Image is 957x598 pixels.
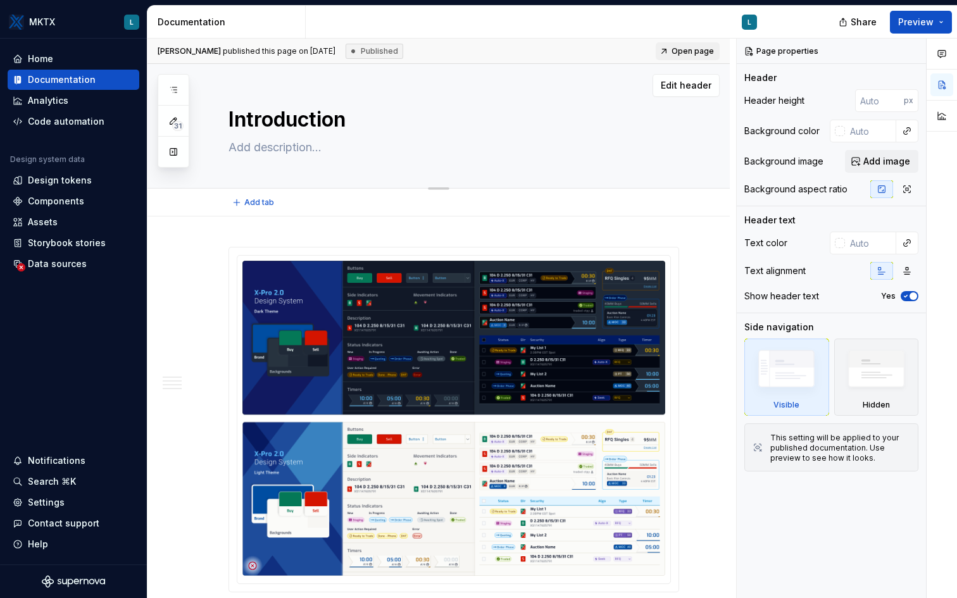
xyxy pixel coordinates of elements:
div: Show header text [744,290,819,302]
div: Hidden [834,339,919,416]
div: Text color [744,237,787,249]
div: Notifications [28,454,85,467]
span: [PERSON_NAME] [158,46,221,56]
div: Background image [744,155,823,168]
span: Share [851,16,877,28]
div: Header [744,72,777,84]
a: Design tokens [8,170,139,190]
div: Header height [744,94,804,107]
div: Background aspect ratio [744,183,848,196]
a: Storybook stories [8,233,139,253]
span: Add image [863,155,910,168]
svg: Supernova Logo [42,575,105,588]
a: Components [8,191,139,211]
div: Search ⌘K [28,475,76,488]
button: Contact support [8,513,139,533]
div: Settings [28,496,65,509]
span: 31 [172,121,184,131]
div: Visible [744,339,829,416]
div: Components [28,195,84,208]
div: Storybook stories [28,237,106,249]
span: Open page [672,46,714,56]
button: Edit header [653,74,720,97]
div: Contact support [28,517,99,530]
button: Search ⌘K [8,471,139,492]
input: Auto [845,232,896,254]
div: Side navigation [744,321,814,333]
div: Text alignment [744,265,806,277]
textarea: Introduction [226,104,677,135]
div: L [747,17,751,27]
a: Home [8,49,139,69]
button: Add tab [228,194,280,211]
a: Assets [8,212,139,232]
a: Data sources [8,254,139,274]
div: This setting will be applied to your published documentation. Use preview to see how it looks. [770,433,910,463]
p: px [904,96,913,106]
input: Auto [855,89,904,112]
div: MKTX [29,16,55,28]
button: Add image [845,150,918,173]
div: Hidden [863,400,890,410]
div: Design tokens [28,174,92,187]
div: Home [28,53,53,65]
div: Documentation [158,16,300,28]
div: Design system data [10,154,85,165]
a: Settings [8,492,139,513]
a: Analytics [8,90,139,111]
button: Help [8,534,139,554]
div: Published [346,44,403,59]
div: Code automation [28,115,104,128]
a: Code automation [8,111,139,132]
div: L [130,17,134,27]
div: Analytics [28,94,68,107]
span: Edit header [661,79,711,92]
div: Documentation [28,73,96,86]
button: MKTXL [3,8,144,35]
span: Preview [898,16,934,28]
input: Auto [845,120,896,142]
button: Share [832,11,885,34]
div: Visible [773,400,799,410]
button: Notifications [8,451,139,471]
div: Header text [744,214,796,227]
div: Help [28,538,48,551]
div: Data sources [28,258,87,270]
label: Yes [881,291,896,301]
span: published this page on [DATE] [158,46,335,56]
button: Preview [890,11,952,34]
span: Add tab [244,197,274,208]
div: Assets [28,216,58,228]
img: 6599c211-2218-4379-aa47-474b768e6477.png [9,15,24,30]
a: Documentation [8,70,139,90]
div: Background color [744,125,820,137]
a: Open page [656,42,720,60]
